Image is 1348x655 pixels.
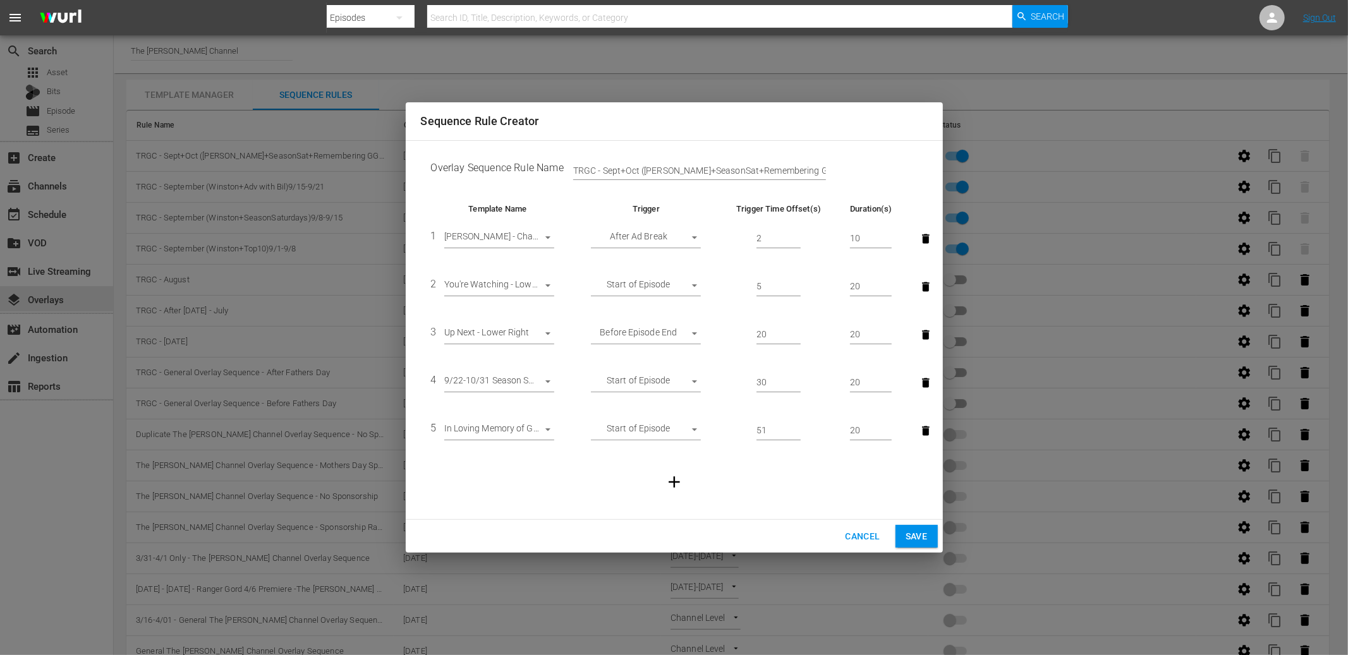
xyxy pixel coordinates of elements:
[421,151,928,190] td: Overlay Sequence Rule Name
[906,529,928,544] span: Save
[421,112,928,131] h2: Sequence Rule Creator
[421,203,575,215] th: Template Name
[591,325,701,344] div: Before Episode End
[431,278,437,290] span: 2
[431,374,437,386] span: 4
[431,422,437,434] span: 5
[845,529,880,544] span: Cancel
[431,326,437,338] span: 3
[840,203,902,215] th: Duration(s)
[591,373,701,392] div: Start of Episode
[591,421,701,440] div: Start of Episode
[8,10,23,25] span: menu
[896,525,938,548] button: Save
[444,229,554,248] div: [PERSON_NAME] - Channel Logo - Upper Left
[431,230,437,242] span: 1
[835,525,890,548] button: Cancel
[657,475,691,487] span: Add Template Trigger
[591,277,701,296] div: Start of Episode
[30,3,91,33] img: ans4CAIJ8jUAAAAAAAAAAAAAAAAAAAAAAAAgQb4GAAAAAAAAAAAAAAAAAAAAAAAAJMjXAAAAAAAAAAAAAAAAAAAAAAAAgAT5G...
[1031,5,1065,28] span: Search
[718,203,840,215] th: Trigger Time Offset(s)
[1303,13,1336,23] a: Sign Out
[591,229,701,248] div: After Ad Break
[444,421,554,440] div: In Loving Memory of GG - Bottom Right
[444,277,554,296] div: You're Watching - Lower Left
[574,203,717,215] th: Trigger
[444,373,554,392] div: 9/22-10/31 Season Saturdays Sponsorship Bug
[444,325,554,344] div: Up Next - Lower Right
